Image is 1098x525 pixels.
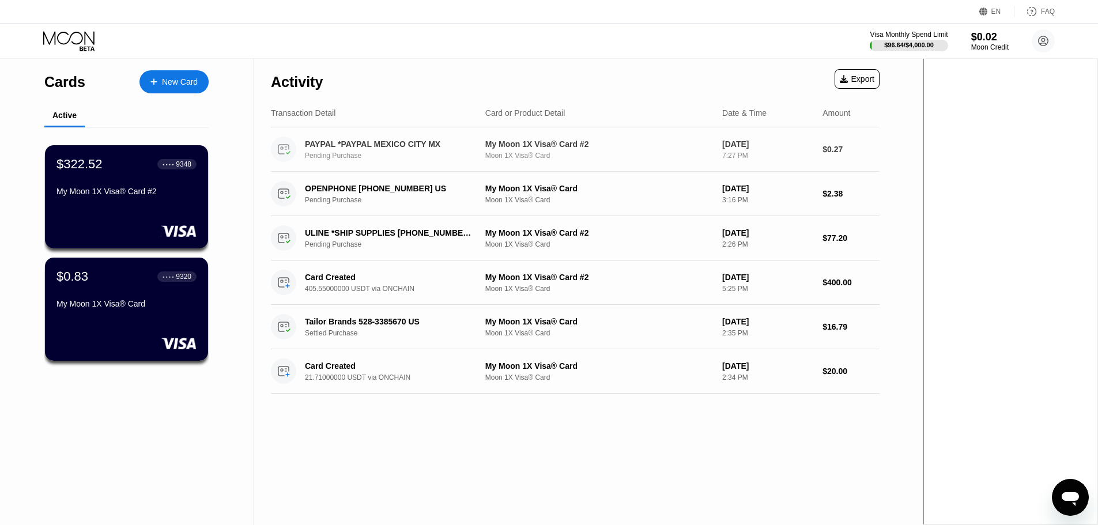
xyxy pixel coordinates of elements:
[822,145,880,154] div: $0.27
[991,7,1001,16] div: EN
[485,152,713,160] div: Moon 1X Visa® Card
[271,260,880,305] div: Card Created405.55000000 USDT via ONCHAINMy Moon 1X Visa® Card #2Moon 1X Visa® Card[DATE]5:25 PM$...
[485,361,713,371] div: My Moon 1X Visa® Card
[971,43,1009,51] div: Moon Credit
[822,233,880,243] div: $77.20
[176,160,191,168] div: 9348
[822,367,880,376] div: $20.00
[722,361,813,371] div: [DATE]
[305,373,489,382] div: 21.71000000 USDT via ONCHAIN
[722,329,813,337] div: 2:35 PM
[305,196,489,204] div: Pending Purchase
[1052,479,1089,516] iframe: Button to launch messaging window
[1014,6,1055,17] div: FAQ
[163,163,174,166] div: ● ● ● ●
[722,373,813,382] div: 2:34 PM
[485,196,713,204] div: Moon 1X Visa® Card
[485,273,713,282] div: My Moon 1X Visa® Card #2
[485,108,565,118] div: Card or Product Detail
[722,317,813,326] div: [DATE]
[271,216,880,260] div: ULINE *SHIP SUPPLIES [PHONE_NUMBER] USPending PurchaseMy Moon 1X Visa® Card #2Moon 1X Visa® Card[...
[163,275,174,278] div: ● ● ● ●
[485,317,713,326] div: My Moon 1X Visa® Card
[56,157,103,172] div: $322.52
[822,189,880,198] div: $2.38
[870,31,948,39] div: Visa Monthly Spend Limit
[722,196,813,204] div: 3:16 PM
[485,329,713,337] div: Moon 1X Visa® Card
[722,285,813,293] div: 5:25 PM
[44,74,85,90] div: Cards
[305,273,477,282] div: Card Created
[722,240,813,248] div: 2:26 PM
[139,70,209,93] div: New Card
[176,273,191,281] div: 9320
[305,285,489,293] div: 405.55000000 USDT via ONCHAIN
[485,240,713,248] div: Moon 1X Visa® Card
[822,278,880,287] div: $400.00
[971,31,1009,43] div: $0.02
[979,6,1014,17] div: EN
[485,228,713,237] div: My Moon 1X Visa® Card #2
[485,285,713,293] div: Moon 1X Visa® Card
[271,108,335,118] div: Transaction Detail
[271,349,880,394] div: Card Created21.71000000 USDT via ONCHAINMy Moon 1X Visa® CardMoon 1X Visa® Card[DATE]2:34 PM$20.00
[485,373,713,382] div: Moon 1X Visa® Card
[56,269,88,284] div: $0.83
[56,187,197,196] div: My Moon 1X Visa® Card #2
[722,139,813,149] div: [DATE]
[485,139,713,149] div: My Moon 1X Visa® Card #2
[162,77,198,87] div: New Card
[271,172,880,216] div: OPENPHONE [PHONE_NUMBER] USPending PurchaseMy Moon 1X Visa® CardMoon 1X Visa® Card[DATE]3:16 PM$2.38
[45,145,208,248] div: $322.52● ● ● ●9348My Moon 1X Visa® Card #2
[822,322,880,331] div: $16.79
[52,111,77,120] div: Active
[305,228,477,237] div: ULINE *SHIP SUPPLIES [PHONE_NUMBER] US
[305,184,477,193] div: OPENPHONE [PHONE_NUMBER] US
[722,273,813,282] div: [DATE]
[305,317,477,326] div: Tailor Brands 528-3385670 US
[485,184,713,193] div: My Moon 1X Visa® Card
[305,139,477,149] div: PAYPAL *PAYPAL MEXICO CITY MX
[722,228,813,237] div: [DATE]
[722,184,813,193] div: [DATE]
[884,41,934,48] div: $96.64 / $4,000.00
[305,361,477,371] div: Card Created
[305,152,489,160] div: Pending Purchase
[870,31,948,51] div: Visa Monthly Spend Limit$96.64/$4,000.00
[1041,7,1055,16] div: FAQ
[722,152,813,160] div: 7:27 PM
[271,127,880,172] div: PAYPAL *PAYPAL MEXICO CITY MXPending PurchaseMy Moon 1X Visa® Card #2Moon 1X Visa® Card[DATE]7:27...
[722,108,767,118] div: Date & Time
[271,305,880,349] div: Tailor Brands 528-3385670 USSettled PurchaseMy Moon 1X Visa® CardMoon 1X Visa® Card[DATE]2:35 PM$...
[305,329,489,337] div: Settled Purchase
[971,31,1009,51] div: $0.02Moon Credit
[840,74,874,84] div: Export
[305,240,489,248] div: Pending Purchase
[835,69,880,89] div: Export
[45,258,208,361] div: $0.83● ● ● ●9320My Moon 1X Visa® Card
[822,108,850,118] div: Amount
[271,74,323,90] div: Activity
[56,299,197,308] div: My Moon 1X Visa® Card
